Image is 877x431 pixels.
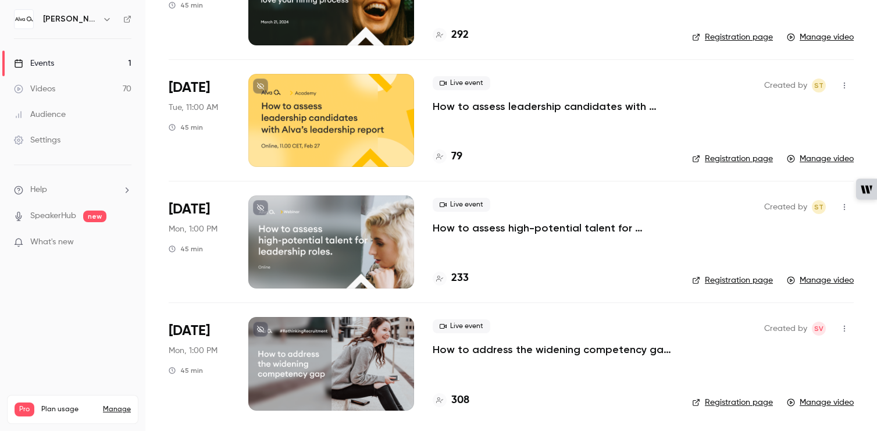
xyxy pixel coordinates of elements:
[812,322,826,336] span: Sara Vinell
[814,200,823,214] span: ST
[169,200,210,219] span: [DATE]
[169,195,230,288] div: Feb 12 Mon, 1:00 PM (Europe/Stockholm)
[764,200,807,214] span: Created by
[787,153,854,165] a: Manage video
[433,270,469,286] a: 233
[812,200,826,214] span: Sarah Tran
[15,10,33,29] img: Alva Labs
[30,236,74,248] span: What's new
[15,402,34,416] span: Pro
[433,76,490,90] span: Live event
[692,397,773,408] a: Registration page
[433,27,469,43] a: 292
[433,149,462,165] a: 79
[14,58,54,69] div: Events
[169,1,203,10] div: 45 min
[169,74,230,167] div: Feb 27 Tue, 11:00 AM (Europe/Stockholm)
[814,79,823,92] span: ST
[433,198,490,212] span: Live event
[117,237,131,248] iframe: Noticeable Trigger
[451,270,469,286] h4: 233
[433,99,673,113] a: How to assess leadership candidates with [PERSON_NAME] leadership report
[103,405,131,414] a: Manage
[169,345,218,357] span: Mon, 1:00 PM
[30,184,47,196] span: Help
[14,83,55,95] div: Videos
[83,211,106,222] span: new
[451,149,462,165] h4: 79
[433,319,490,333] span: Live event
[169,123,203,132] div: 45 min
[764,79,807,92] span: Created by
[764,322,807,336] span: Created by
[14,134,60,146] div: Settings
[692,31,773,43] a: Registration page
[169,317,230,410] div: Dec 11 Mon, 1:00 PM (Europe/Stockholm)
[43,13,98,25] h6: [PERSON_NAME] Labs
[14,184,131,196] li: help-dropdown-opener
[433,221,673,235] a: How to assess high-potential talent for leadership roles
[41,405,96,414] span: Plan usage
[433,393,469,408] a: 308
[787,31,854,43] a: Manage video
[169,223,218,235] span: Mon, 1:00 PM
[169,79,210,97] span: [DATE]
[812,79,826,92] span: Sarah Tran
[169,244,203,254] div: 45 min
[787,275,854,286] a: Manage video
[787,397,854,408] a: Manage video
[433,343,673,357] a: How to address the widening competency gap: rethink your recruitment
[692,275,773,286] a: Registration page
[451,393,469,408] h4: 308
[169,322,210,340] span: [DATE]
[814,322,823,336] span: SV
[30,210,76,222] a: SpeakerHub
[14,109,66,120] div: Audience
[692,153,773,165] a: Registration page
[169,366,203,375] div: 45 min
[169,102,218,113] span: Tue, 11:00 AM
[451,27,469,43] h4: 292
